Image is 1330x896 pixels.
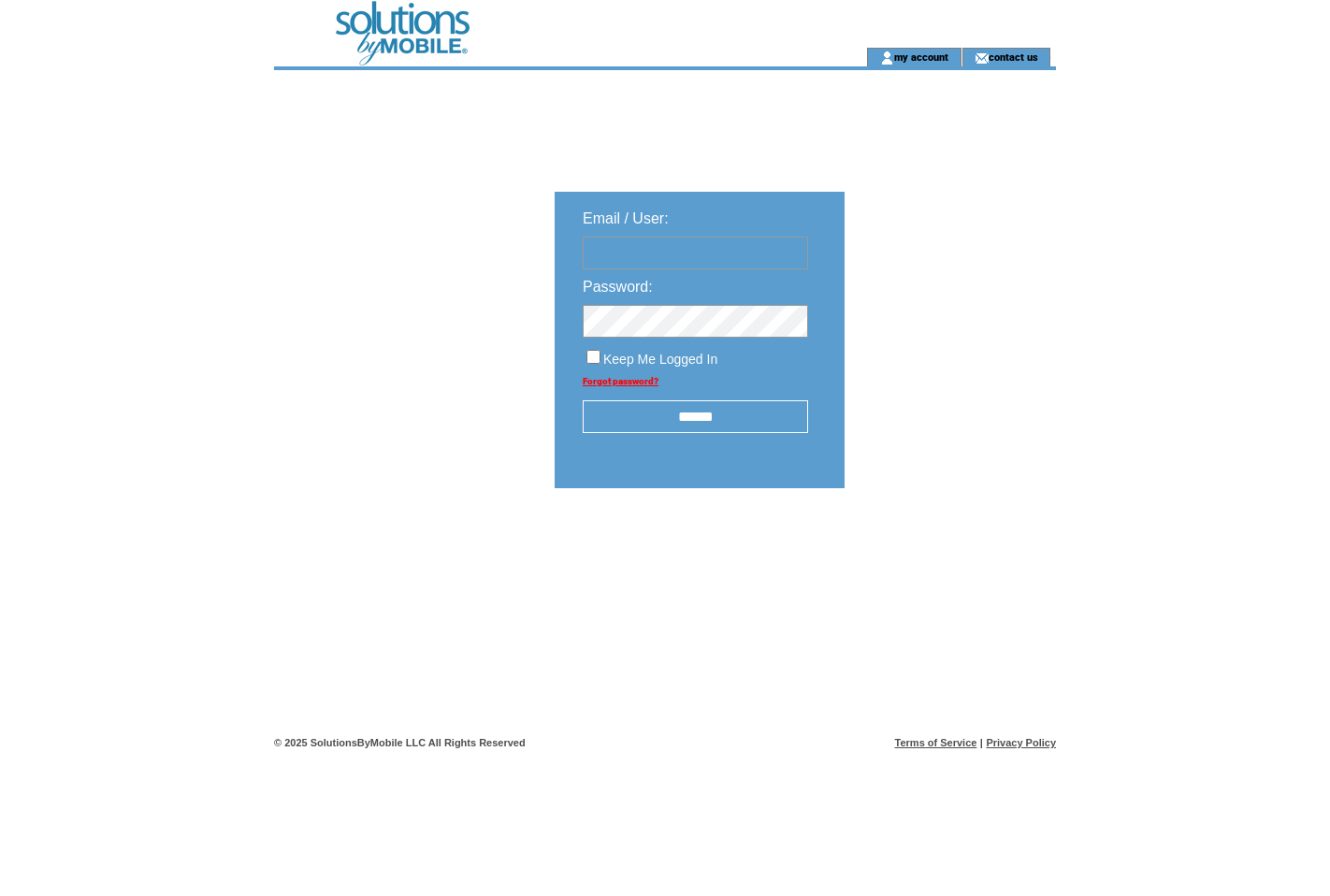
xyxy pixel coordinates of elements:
span: © 2025 SolutionsByMobile LLC All Rights Reserved [274,737,526,748]
img: account_icon.gif [880,51,894,65]
a: my account [894,51,948,63]
span: | [980,737,983,748]
a: contact us [989,51,1038,63]
span: Keep Me Logged In [603,352,717,367]
span: Email / User: [583,210,669,226]
a: Terms of Service [895,737,977,748]
a: Privacy Policy [986,737,1056,748]
a: Forgot password? [583,376,658,386]
span: Password: [583,279,653,295]
img: transparent.png [899,535,992,558]
img: contact_us_icon.gif [975,51,989,65]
